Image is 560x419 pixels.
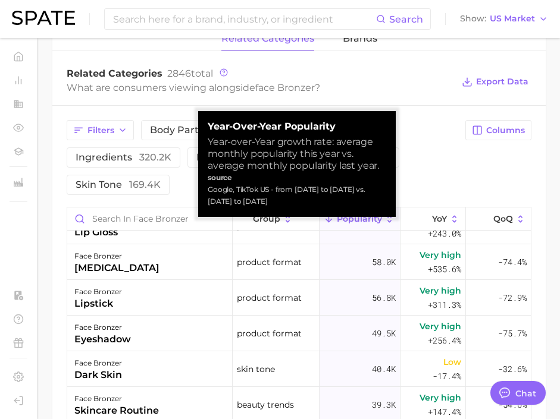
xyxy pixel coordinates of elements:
span: Filters [87,125,114,136]
span: Export Data [476,77,528,87]
div: lipstick [74,297,122,311]
span: Low [443,355,461,369]
span: product format [237,291,302,305]
div: skincare routine [74,404,159,418]
span: Search [389,14,423,25]
span: Very high [420,248,461,262]
button: face bronzerdark skinskin tone40.4kLow-17.4%-32.6% [67,351,531,387]
span: 169.4k [129,179,161,190]
span: +535.6% [428,262,461,276]
div: face bronzer [74,320,131,335]
span: Popularity [337,214,382,223]
span: +311.3% [428,298,461,312]
span: Very high [420,319,461,333]
span: total [167,68,213,79]
span: skin tone [237,362,275,376]
button: QoQ [466,207,531,231]
button: YoY [401,207,466,231]
span: +256.4% [428,333,461,348]
span: 320.2k [139,152,171,163]
button: Popularity [320,207,401,231]
div: face bronzer [74,392,159,406]
span: -75.7% [498,326,527,341]
span: -17.4% [433,369,461,383]
span: ingredients [76,153,171,162]
span: group [253,214,280,223]
div: Year-over-Year growth rate: average monthly popularity this year vs. average monthly popularity l... [208,136,386,172]
button: face bronzer[MEDICAL_DATA]product format58.0kVery high+535.6%-74.4% [67,244,531,280]
span: related categories [221,33,314,44]
a: Log out. Currently logged in with e-mail emilykwon@gmail.com. [10,392,27,409]
span: body parts [150,125,233,135]
button: Export Data [459,74,531,90]
span: YoY [432,214,447,223]
span: Very high [420,283,461,298]
span: 58.0k [372,255,396,269]
span: -72.9% [498,291,527,305]
div: [MEDICAL_DATA] [74,261,159,275]
span: product format [237,255,302,269]
div: face bronzer [74,249,159,263]
span: product format [237,326,302,341]
span: 56.8k [372,291,396,305]
img: SPATE [12,11,75,25]
div: Google, TikTok US - from [DATE] to [DATE] vs. [DATE] to [DATE] [208,184,386,207]
span: -74.4% [498,255,527,269]
button: Columns [465,120,531,140]
button: group [233,207,319,231]
span: Show [460,15,486,22]
button: face bronzerlipstickproduct format56.8kVery high+311.3%-72.9% [67,280,531,316]
strong: Year-over-Year Popularity [208,121,386,133]
span: US Market [490,15,535,22]
div: face bronzer [74,285,122,299]
button: Filters [67,120,134,140]
input: Search in face bronzer [67,207,232,230]
div: face bronzer [74,356,122,370]
span: face bronzer [255,82,315,93]
span: 49.5k [372,326,396,341]
button: ShowUS Market [457,11,551,27]
span: Related Categories [67,68,162,79]
span: skin tone [76,180,161,190]
div: lip gloss [74,225,122,240]
span: 39.3k [372,398,396,412]
input: Search here for a brand, industry, or ingredient [112,9,376,29]
strong: source [208,173,232,182]
span: +243.0% [428,226,461,241]
div: What are consumers viewing alongside ? [67,80,453,96]
span: Columns [486,125,525,136]
span: beauty trends [237,398,294,412]
span: hair looks [196,153,286,162]
span: Very high [420,390,461,405]
span: -32.6% [498,362,527,376]
div: dark skin [74,368,122,382]
div: eyeshadow [74,332,131,346]
span: brands [343,33,377,44]
span: QoQ [493,214,513,223]
span: 2846 [167,68,191,79]
span: +147.4% [428,405,461,419]
span: 40.4k [372,362,396,376]
button: face bronzereyeshadowproduct format49.5kVery high+256.4%-75.7% [67,316,531,351]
